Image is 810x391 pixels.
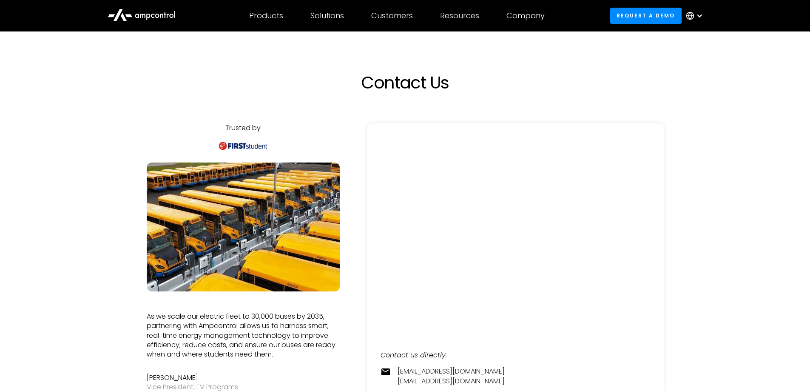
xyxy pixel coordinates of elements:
a: Request a demo [610,8,682,23]
div: Contact us directly: [381,351,650,360]
div: Solutions [310,11,344,20]
iframe: Form 0 [381,137,650,317]
a: [EMAIL_ADDRESS][DOMAIN_NAME] [398,377,505,386]
a: [EMAIL_ADDRESS][DOMAIN_NAME] [398,367,505,376]
div: Customers [371,11,413,20]
div: Company [506,11,545,20]
h1: Contact Us [218,72,592,93]
div: Products [249,11,283,20]
div: Resources [440,11,479,20]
